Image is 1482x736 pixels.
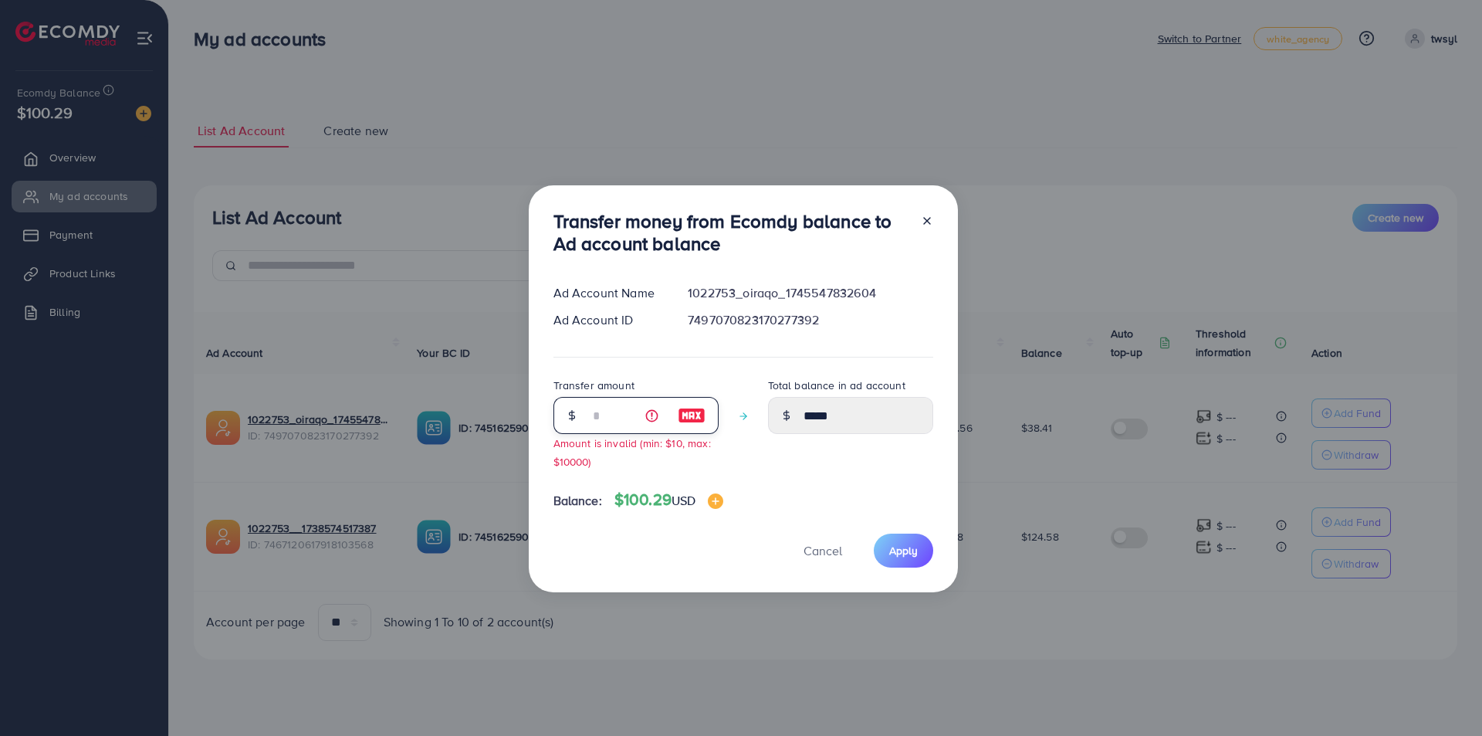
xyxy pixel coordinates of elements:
img: image [678,406,705,425]
img: image [708,493,723,509]
div: Ad Account Name [541,284,676,302]
label: Transfer amount [553,378,634,393]
button: Apply [874,534,933,567]
span: Balance: [553,492,602,510]
span: Apply [889,543,918,558]
button: Cancel [784,534,861,567]
iframe: Chat [1416,666,1470,724]
span: Cancel [804,542,842,559]
div: Ad Account ID [541,311,676,329]
small: Amount is invalid (min: $10, max: $10000) [553,436,711,468]
label: Total balance in ad account [768,378,905,393]
span: USD [672,492,695,509]
div: 1022753_oiraqo_1745547832604 [675,284,945,302]
div: 7497070823170277392 [675,311,945,329]
h3: Transfer money from Ecomdy balance to Ad account balance [553,210,908,255]
h4: $100.29 [614,490,724,510]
